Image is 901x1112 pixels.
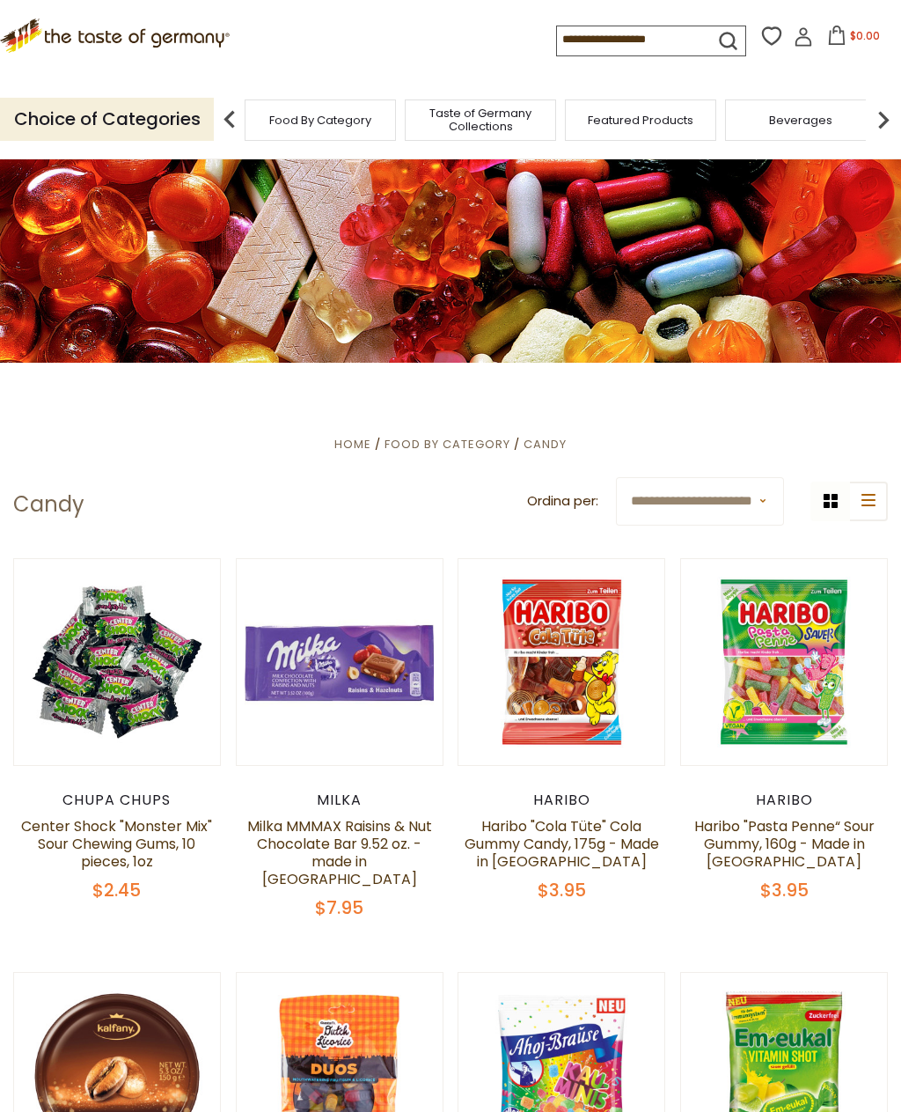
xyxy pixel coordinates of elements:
a: Food By Category [269,114,371,127]
img: Milka Raisins & Nut Chocolate Bar [237,559,443,765]
img: Haribo Cola Tute [458,559,664,765]
a: Featured Products [588,114,693,127]
div: Haribo [458,792,665,809]
a: Center Shock "Monster Mix" Sour Chewing Gums, 10 pieces, 1oz [21,816,212,872]
img: Haribo Pasta Penne [681,559,887,765]
div: Haribo [680,792,888,809]
a: Milka MMMAX Raisins & Nut Chocolate Bar 9.52 oz. - made in [GEOGRAPHIC_DATA] [247,816,432,889]
div: Chupa Chups [13,792,221,809]
button: $0.00 [817,26,891,52]
label: Ordina per: [527,490,598,512]
span: $7.95 [315,895,363,920]
a: Beverages [769,114,832,127]
a: Haribo "Pasta Penne“ Sour Gummy, 160g - Made in [GEOGRAPHIC_DATA] [694,816,875,872]
a: Candy [524,436,567,453]
span: $0.00 [850,28,880,43]
h1: Candy [13,491,84,518]
a: Home [334,436,371,453]
span: $2.45 [92,878,141,902]
a: Haribo "Cola Tüte" Cola Gummy Candy, 175g - Made in [GEOGRAPHIC_DATA] [465,816,659,872]
img: Center Shock Monster Mix Sour Chewing Gums [14,559,220,765]
img: next arrow [866,102,901,137]
a: Taste of Germany Collections [410,107,551,133]
span: $3.95 [760,878,809,902]
span: $3.95 [538,878,586,902]
img: previous arrow [212,102,247,137]
a: Food By Category [385,436,510,453]
div: Milka [236,792,443,809]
